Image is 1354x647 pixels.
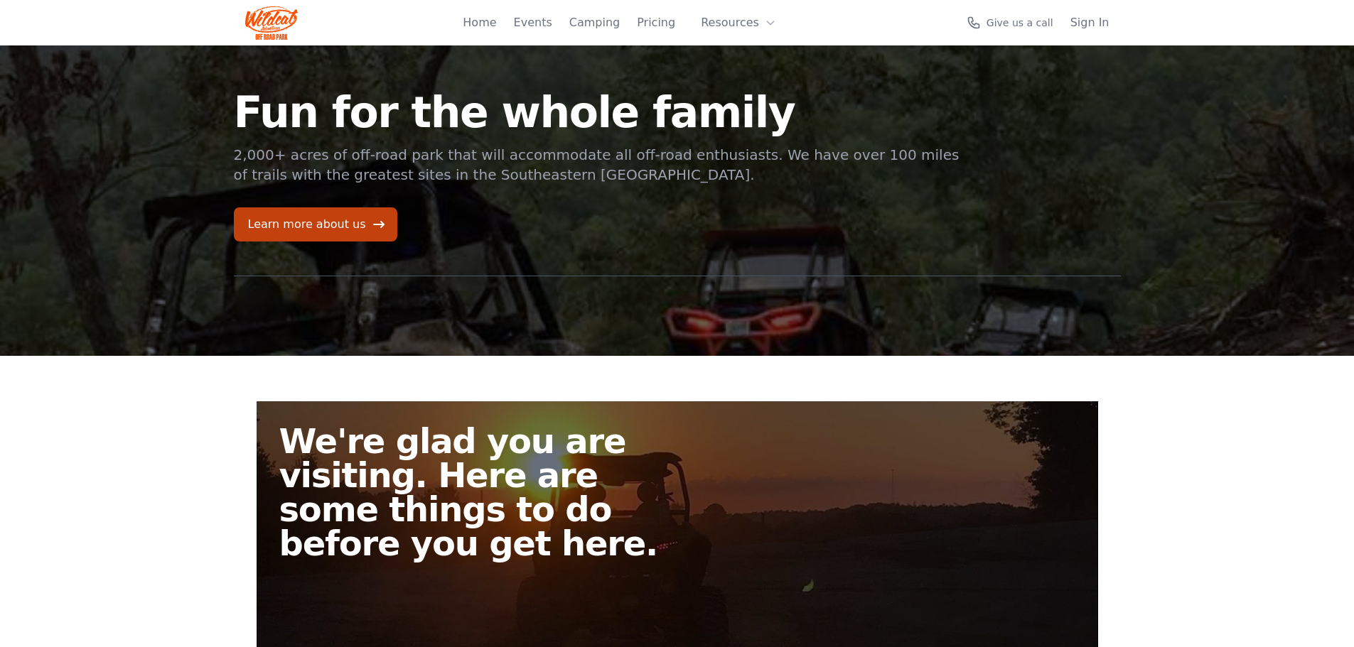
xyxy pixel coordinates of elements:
p: 2,000+ acres of off-road park that will accommodate all off-road enthusiasts. We have over 100 mi... [234,145,962,185]
a: Sign In [1070,14,1109,31]
a: Learn more about us [234,207,397,241]
a: Home [463,14,496,31]
a: Pricing [637,14,675,31]
a: Events [514,14,552,31]
span: Give us a call [987,16,1053,30]
img: Wildcat Logo [245,6,299,40]
h2: We're glad you are visiting. Here are some things to do before you get here. [279,424,689,560]
a: Give us a call [967,16,1053,30]
h1: Fun for the whole family [234,91,962,134]
button: Resources [692,9,785,37]
a: Camping [569,14,620,31]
